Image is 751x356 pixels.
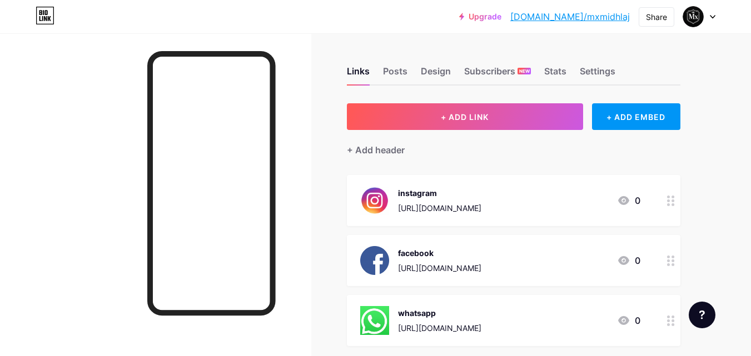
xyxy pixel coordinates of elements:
div: + ADD EMBED [592,103,680,130]
div: whatsapp [398,307,481,319]
div: Subscribers [464,64,531,84]
div: [URL][DOMAIN_NAME] [398,322,481,334]
img: facebook [360,246,389,275]
div: 0 [617,254,640,267]
a: [DOMAIN_NAME]/mxmidhlaj [510,10,630,23]
div: Links [347,64,370,84]
div: Share [646,11,667,23]
div: Posts [383,64,407,84]
span: NEW [519,68,530,74]
div: Design [421,64,451,84]
div: [URL][DOMAIN_NAME] [398,202,481,214]
img: whatsapp [360,306,389,335]
img: instagram [360,186,389,215]
div: instagram [398,187,481,199]
div: facebook [398,247,481,259]
div: 0 [617,314,640,327]
a: Upgrade [459,12,501,21]
div: Stats [544,64,566,84]
div: [URL][DOMAIN_NAME] [398,262,481,274]
div: + Add header [347,143,405,157]
span: + ADD LINK [441,112,489,122]
img: mxmidhlaj [683,6,704,27]
div: 0 [617,194,640,207]
button: + ADD LINK [347,103,583,130]
div: Settings [580,64,615,84]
